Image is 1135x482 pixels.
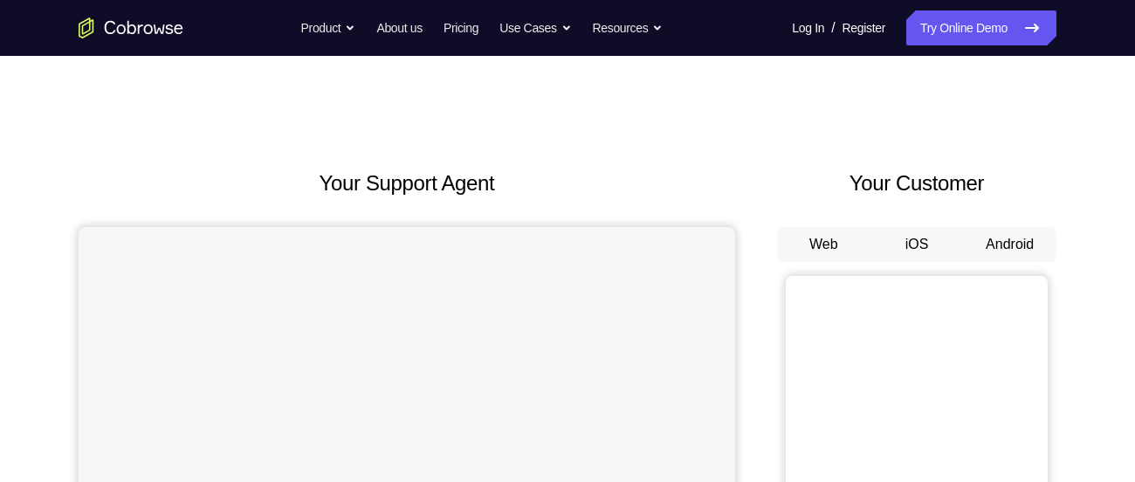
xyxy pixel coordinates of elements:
a: Go to the home page [79,17,183,38]
button: Product [301,10,356,45]
a: Pricing [444,10,478,45]
button: Android [963,227,1056,262]
a: Register [843,10,885,45]
h2: Your Support Agent [79,168,735,199]
a: About us [376,10,422,45]
button: iOS [870,227,964,262]
span: / [831,17,835,38]
button: Web [777,227,870,262]
a: Log In [792,10,824,45]
h2: Your Customer [777,168,1056,199]
button: Use Cases [499,10,571,45]
a: Try Online Demo [906,10,1056,45]
button: Resources [593,10,664,45]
